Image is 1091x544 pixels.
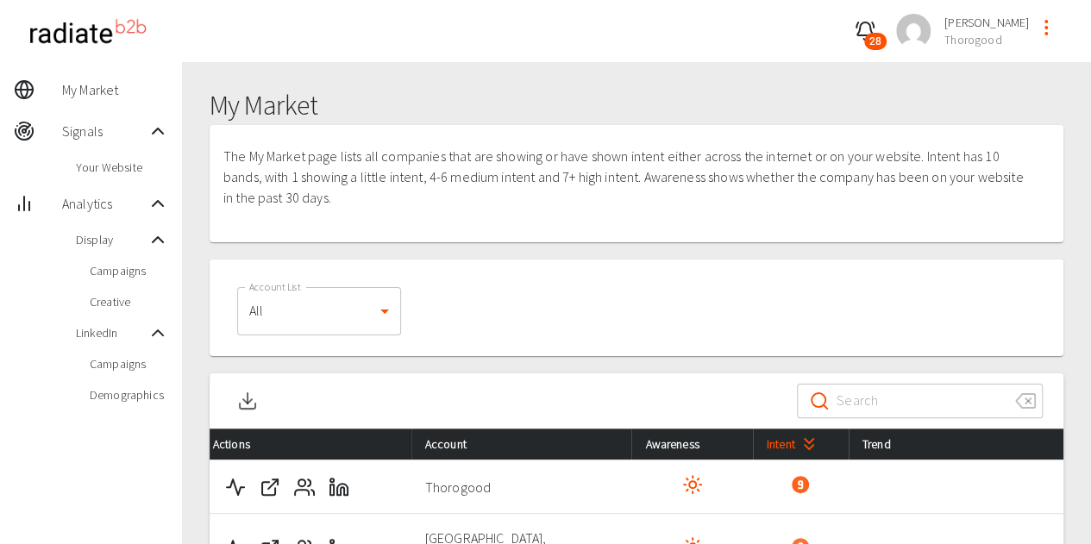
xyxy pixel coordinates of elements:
[862,434,1050,454] div: Trend
[837,377,1001,425] input: Search
[809,391,830,411] svg: Search
[645,434,738,454] div: Awareness
[862,434,919,454] span: Trend
[425,477,618,497] p: Thorogood
[223,146,1029,208] p: The My Market page lists all companies that are showing or have shown intent either across the in...
[62,79,168,100] span: My Market
[90,262,168,279] span: Campaigns
[21,12,154,51] img: radiateb2b_logo_black.png
[218,470,253,504] button: Activity
[249,279,301,294] label: Account List
[90,386,168,403] span: Demographics
[767,434,835,454] div: Intent
[425,434,618,454] div: Account
[896,14,931,48] img: fbc546a209a0d1bf60bb15f69e262854
[645,434,726,454] span: Awareness
[253,470,287,504] button: Web Site
[864,33,887,50] span: 28
[76,231,147,248] span: Display
[1029,10,1063,45] button: profile-menu
[287,470,322,504] button: Contacts
[90,355,168,372] span: Campaigns
[62,121,147,141] span: Signals
[944,31,1029,48] span: Thorogood
[76,159,168,176] span: Your Website
[210,90,1063,122] h1: My Market
[76,324,147,341] span: LinkedIn
[62,193,147,214] span: Analytics
[682,474,703,495] svg: Visited Web Site
[767,434,823,454] span: Intent
[230,373,265,428] button: Download
[237,287,401,335] div: All
[425,434,494,454] span: Account
[90,293,168,310] span: Creative
[944,14,1029,31] span: [PERSON_NAME]
[322,470,356,504] button: LinkedIn
[848,14,882,48] button: 28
